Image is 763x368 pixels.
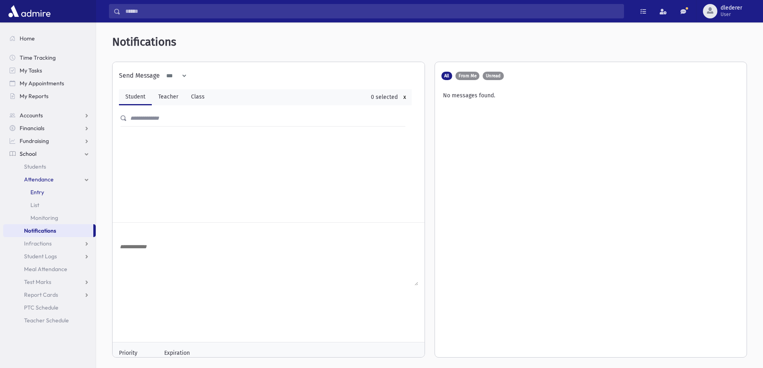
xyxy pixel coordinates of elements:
[30,189,44,196] span: Entry
[20,80,64,87] span: My Appointments
[119,349,137,357] label: Priority
[3,211,96,224] a: Monitoring
[459,74,477,78] span: From Me
[3,109,96,122] a: Accounts
[24,163,46,170] span: Students
[3,135,96,147] a: Fundraising
[401,93,409,102] button: x
[3,186,96,199] a: Entry
[24,291,58,298] span: Report Cards
[24,278,51,286] span: Test Marks
[24,304,58,311] span: PTC Schedule
[6,3,52,19] img: AdmirePro
[20,67,42,74] span: My Tasks
[20,137,49,145] span: Fundraising
[152,89,185,105] a: Teacher
[20,93,48,100] span: My Reports
[441,72,504,80] div: AdntfToShow
[3,237,96,250] a: Infractions
[3,51,96,64] a: Time Tracking
[3,250,96,263] a: Student Logs
[3,160,96,173] a: Students
[3,64,96,77] a: My Tasks
[441,88,741,100] div: No messages found.
[3,224,93,237] a: Notifications
[24,265,67,273] span: Meal Attendance
[20,150,36,157] span: School
[24,227,56,234] span: Notifications
[3,314,96,327] a: Teacher Schedule
[3,147,96,160] a: School
[3,77,96,90] a: My Appointments
[3,32,96,45] a: Home
[444,74,449,78] span: All
[30,201,39,209] span: List
[721,5,742,11] span: dlederer
[3,199,96,211] a: List
[3,275,96,288] a: Test Marks
[20,112,43,119] span: Accounts
[3,288,96,301] a: Report Cards
[20,125,44,132] span: Financials
[121,4,624,18] input: Search
[3,301,96,314] a: PTC Schedule
[3,173,96,186] a: Attendance
[24,317,69,324] span: Teacher Schedule
[721,11,742,18] span: User
[371,93,398,101] div: 0 selected
[24,240,52,247] span: Infractions
[3,122,96,135] a: Financials
[24,176,54,183] span: Attendance
[3,90,96,103] a: My Reports
[20,35,35,42] span: Home
[3,263,96,275] a: Meal Attendance
[20,54,56,61] span: Time Tracking
[119,89,152,105] a: Student
[112,35,176,49] span: Notifications
[185,89,211,105] a: Class
[486,74,501,78] span: Unread
[164,349,190,357] label: Expiration
[30,214,58,221] span: Monitoring
[119,71,160,80] div: Send Message
[24,253,57,260] span: Student Logs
